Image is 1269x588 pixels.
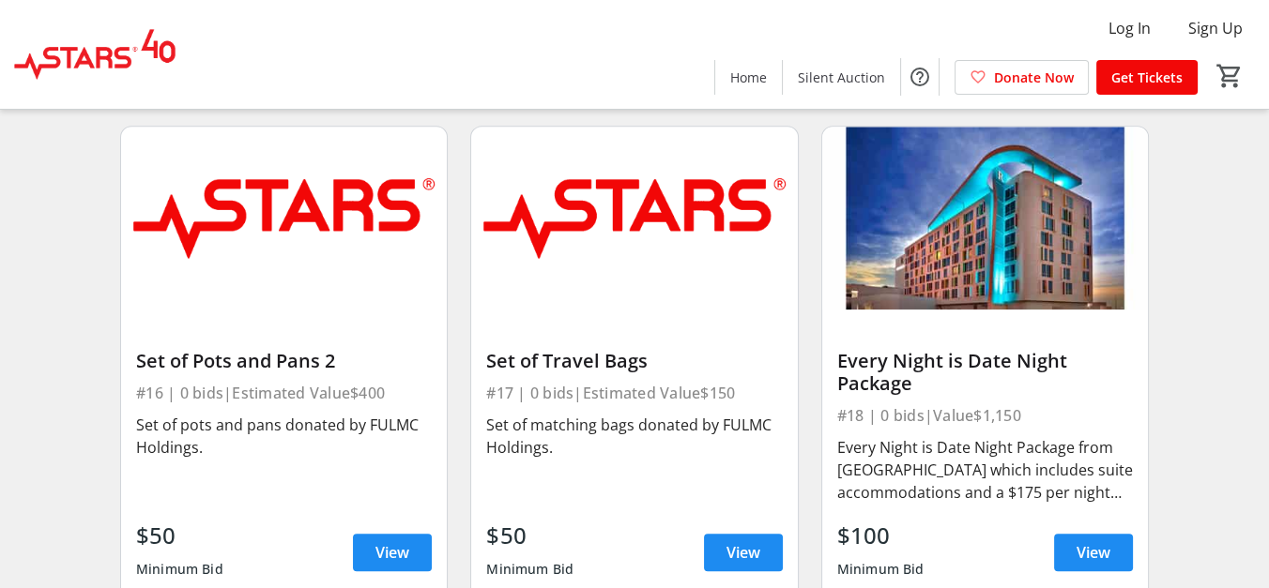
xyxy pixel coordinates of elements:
img: Set of Pots and Pans 2 [121,127,447,309]
span: Log In [1108,17,1151,39]
span: Get Tickets [1111,68,1183,87]
button: Log In [1093,13,1166,43]
span: View [726,541,760,564]
button: Sign Up [1173,13,1258,43]
button: Help [901,58,939,96]
a: Silent Auction [783,60,900,95]
a: Home [715,60,782,95]
img: STARS's Logo [11,8,178,101]
img: Every Night is Date Night Package [822,127,1148,309]
div: Set of pots and pans donated by FULMC Holdings. [136,414,432,459]
span: Sign Up [1188,17,1243,39]
a: View [353,534,432,571]
a: View [1054,534,1133,571]
div: Minimum Bid [837,552,925,586]
div: $50 [486,519,573,552]
span: View [1077,541,1110,564]
div: Set of matching bags donated by FULMC Holdings. [486,414,782,459]
div: #17 | 0 bids | Estimated Value $150 [486,380,782,406]
div: Minimum Bid [486,552,573,586]
span: Silent Auction [798,68,885,87]
span: View [375,541,409,564]
a: Donate Now [955,60,1089,95]
a: View [704,534,783,571]
div: Every Night is Date Night Package [837,350,1133,395]
div: #18 | 0 bids | Value $1,150 [837,402,1133,429]
a: Get Tickets [1096,60,1198,95]
span: Donate Now [994,68,1074,87]
div: #16 | 0 bids | Estimated Value $400 [136,380,432,406]
div: $50 [136,519,223,552]
span: Home [730,68,767,87]
div: Every Night is Date Night Package from [GEOGRAPHIC_DATA] which includes suite accommodations and ... [837,436,1133,504]
div: Minimum Bid [136,552,223,586]
div: $100 [837,519,925,552]
button: Cart [1213,59,1246,93]
div: Set of Travel Bags [486,350,782,372]
img: Set of Travel Bags [471,127,797,309]
div: Set of Pots and Pans 2 [136,350,432,372]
